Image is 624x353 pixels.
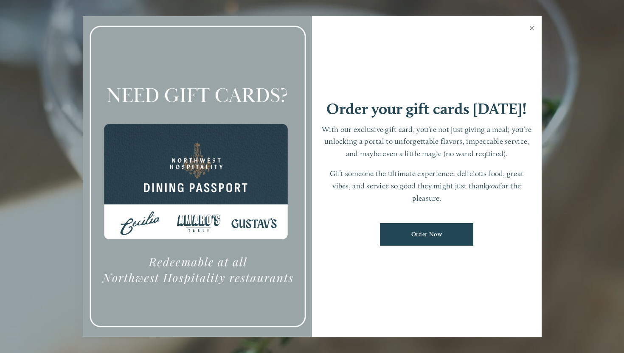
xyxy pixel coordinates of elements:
a: Close [524,17,540,41]
em: you [487,181,499,190]
p: Gift someone the ultimate experience: delicious food, great vibes, and service so good they might... [320,168,533,204]
h1: Order your gift cards [DATE]! [326,101,527,117]
p: With our exclusive gift card, you’re not just giving a meal; you’re unlocking a portal to unforge... [320,123,533,160]
a: Order Now [380,223,473,246]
